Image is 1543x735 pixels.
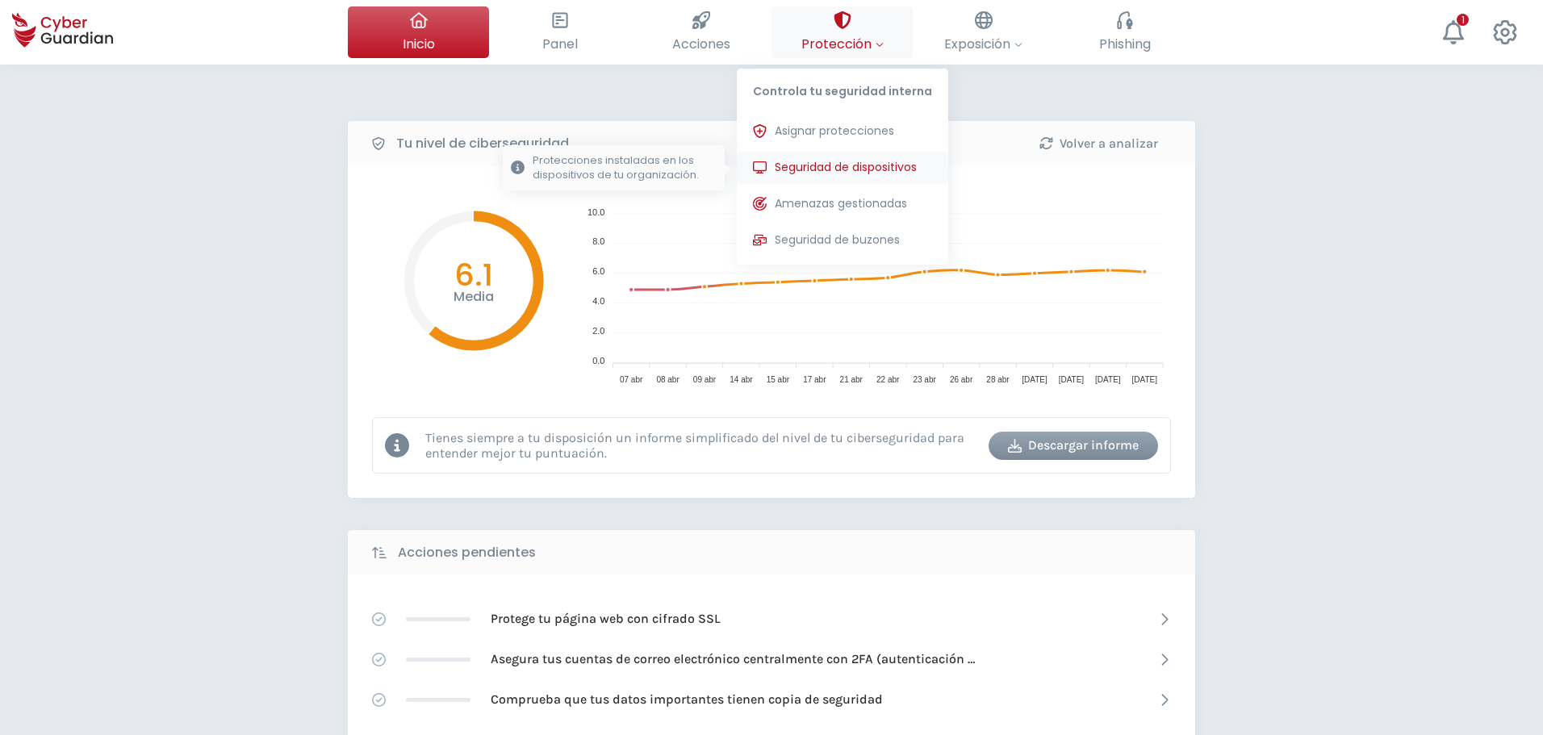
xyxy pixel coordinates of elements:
tspan: 26 abr [950,375,973,384]
span: Asignar protecciones [775,123,894,140]
p: Tienes siempre a tu disposición un informe simplificado del nivel de tu ciberseguridad para enten... [425,430,976,461]
span: Seguridad de dispositivos [775,159,917,176]
tspan: 15 abr [767,375,790,384]
tspan: 8.0 [592,236,604,246]
span: Inicio [403,34,435,54]
div: Descargar informe [1001,436,1146,455]
tspan: 2.0 [592,326,604,336]
tspan: [DATE] [1132,375,1158,384]
button: ProtecciónControla tu seguridad internaAsignar proteccionesSeguridad de dispositivosProtecciones ... [771,6,913,58]
tspan: 10.0 [588,207,604,217]
p: Protecciones instaladas en los dispositivos de tu organización. [533,153,717,182]
tspan: 14 abr [730,375,753,384]
tspan: 6.0 [592,266,604,276]
span: Exposición [944,34,1022,54]
tspan: [DATE] [1059,375,1085,384]
tspan: 07 abr [620,375,643,384]
button: Phishing [1054,6,1195,58]
button: Amenazas gestionadas [737,188,948,220]
tspan: 09 abr [693,375,717,384]
p: Asegura tus cuentas de correo electrónico centralmente con 2FA (autenticación [PERSON_NAME] factor) [491,650,975,668]
tspan: [DATE] [1022,375,1047,384]
span: Protección [801,34,884,54]
p: Protege tu página web con cifrado SSL [491,610,721,628]
button: Acciones [630,6,771,58]
tspan: 17 abr [803,375,826,384]
b: Acciones pendientes [398,543,536,562]
button: Asignar protecciones [737,115,948,148]
tspan: 21 abr [840,375,863,384]
tspan: [DATE] [1095,375,1121,384]
div: Volver a analizar [1026,134,1171,153]
span: Amenazas gestionadas [775,195,907,212]
span: Seguridad de buzones [775,232,900,248]
button: Panel [489,6,630,58]
p: Comprueba que tus datos importantes tienen copia de seguridad [491,691,883,708]
button: Seguridad de buzones [737,224,948,257]
button: Descargar informe [989,432,1158,460]
div: 1 [1457,14,1469,26]
span: Panel [542,34,578,54]
tspan: 0.0 [592,356,604,365]
tspan: 23 abr [913,375,936,384]
span: Acciones [672,34,730,54]
p: Controla tu seguridad interna [737,69,948,107]
span: Phishing [1099,34,1151,54]
tspan: 08 abr [656,375,680,384]
button: Exposición [913,6,1054,58]
button: Seguridad de dispositivosProtecciones instaladas en los dispositivos de tu organización. [737,152,948,184]
button: Inicio [348,6,489,58]
tspan: 28 abr [986,375,1010,384]
tspan: 22 abr [876,375,900,384]
tspan: 4.0 [592,296,604,306]
button: Volver a analizar [1014,129,1183,157]
b: Tu nivel de ciberseguridad [396,134,569,153]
